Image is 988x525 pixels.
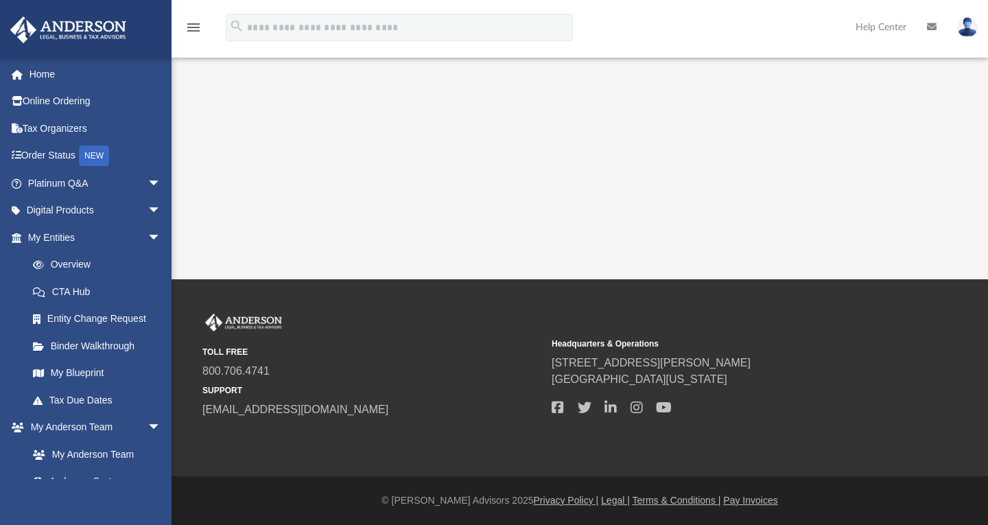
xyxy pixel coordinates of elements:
[202,314,285,331] img: Anderson Advisors Platinum Portal
[19,386,182,414] a: Tax Due Dates
[10,414,175,441] a: My Anderson Teamarrow_drop_down
[19,278,182,305] a: CTA Hub
[185,26,202,36] a: menu
[19,360,175,387] a: My Blueprint
[148,414,175,442] span: arrow_drop_down
[229,19,244,34] i: search
[202,384,542,397] small: SUPPORT
[601,495,630,506] a: Legal |
[19,332,182,360] a: Binder Walkthrough
[552,373,727,385] a: [GEOGRAPHIC_DATA][US_STATE]
[19,251,182,279] a: Overview
[552,357,751,369] a: [STREET_ADDRESS][PERSON_NAME]
[202,404,388,415] a: [EMAIL_ADDRESS][DOMAIN_NAME]
[148,197,175,225] span: arrow_drop_down
[10,60,182,88] a: Home
[10,224,182,251] a: My Entitiesarrow_drop_down
[552,338,891,350] small: Headquarters & Operations
[79,145,109,166] div: NEW
[957,17,978,37] img: User Pic
[202,346,542,358] small: TOLL FREE
[534,495,599,506] a: Privacy Policy |
[633,495,721,506] a: Terms & Conditions |
[10,197,182,224] a: Digital Productsarrow_drop_down
[6,16,130,43] img: Anderson Advisors Platinum Portal
[10,88,182,115] a: Online Ordering
[148,170,175,198] span: arrow_drop_down
[19,441,168,468] a: My Anderson Team
[202,365,270,377] a: 800.706.4741
[723,495,777,506] a: Pay Invoices
[172,493,988,508] div: © [PERSON_NAME] Advisors 2025
[185,19,202,36] i: menu
[19,305,182,333] a: Entity Change Request
[19,468,175,495] a: Anderson System
[10,115,182,142] a: Tax Organizers
[10,142,182,170] a: Order StatusNEW
[10,170,182,197] a: Platinum Q&Aarrow_drop_down
[148,224,175,252] span: arrow_drop_down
